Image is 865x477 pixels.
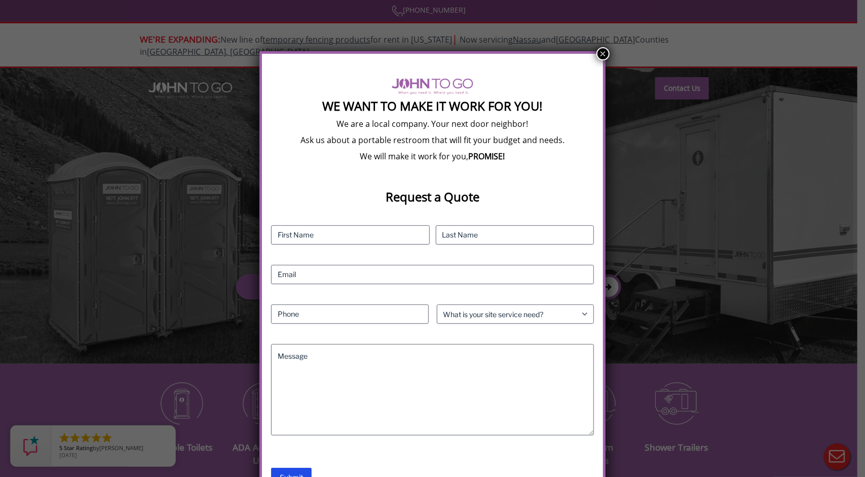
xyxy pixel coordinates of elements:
[271,134,594,146] p: Ask us about a portable restroom that will fit your budget and needs.
[271,118,594,129] p: We are a local company. Your next door neighbor!
[323,97,543,114] strong: We Want To Make It Work For You!
[436,225,594,245] input: Last Name
[386,188,479,205] strong: Request a Quote
[271,151,594,162] p: We will make it work for you,
[469,151,505,162] b: PROMISE!
[271,265,594,284] input: Email
[596,47,610,60] button: Close
[392,78,473,94] img: logo of viptogo
[271,225,429,245] input: First Name
[271,304,428,324] input: Phone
